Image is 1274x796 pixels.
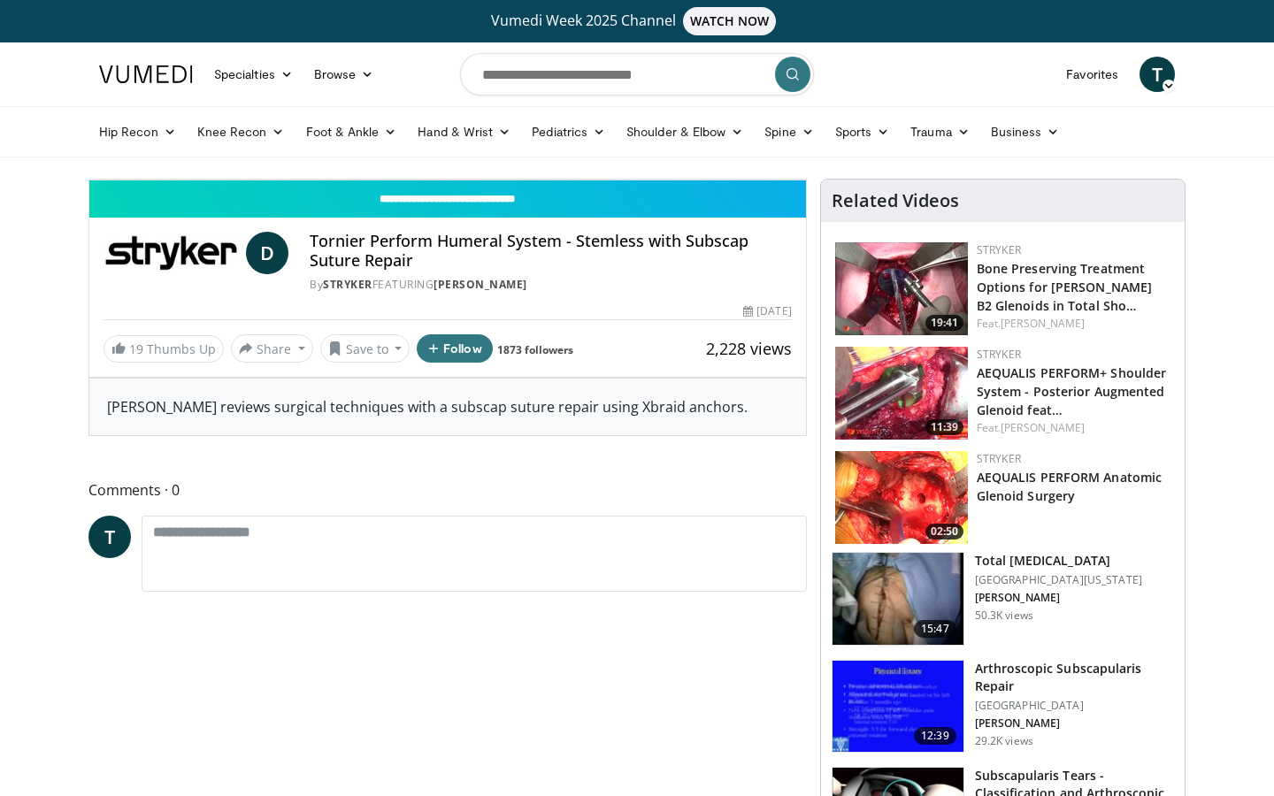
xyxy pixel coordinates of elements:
[975,591,1142,605] p: [PERSON_NAME]
[88,516,131,558] a: T
[88,114,187,149] a: Hip Recon
[320,334,411,363] button: Save to
[303,57,385,92] a: Browse
[977,347,1021,362] a: Stryker
[835,242,968,335] img: f9644b3d-1d0d-4830-a089-b8384cc45ae2.150x105_q85_crop-smart_upscale.jpg
[925,524,963,540] span: 02:50
[977,469,1163,504] a: AEQUALIS PERFORM Anatomic Glenoid Surgery
[835,347,968,440] img: cb6c688a-1255-4862-8ac5-bc2113921703.150x105_q85_crop-smart_upscale.jpg
[975,716,1174,731] p: [PERSON_NAME]
[706,338,792,359] span: 2,228 views
[832,660,1174,754] a: 12:39 Arthroscopic Subscapularis Repair [GEOGRAPHIC_DATA] [PERSON_NAME] 29.2K views
[497,342,573,357] a: 1873 followers
[89,180,806,180] video-js: Video Player
[89,379,806,435] div: [PERSON_NAME] reviews surgical techniques with a subscap suture repair using Xbraid anchors.
[833,553,963,645] img: 38826_0000_3.png.150x105_q85_crop-smart_upscale.jpg
[977,316,1170,332] div: Feat.
[129,341,143,357] span: 19
[975,660,1174,695] h3: Arthroscopic Subscapularis Repair
[977,364,1167,418] a: AEQUALIS PERFORM+ Shoulder System - Posterior Augmented Glenoid feat…
[975,699,1174,713] p: [GEOGRAPHIC_DATA]
[99,65,193,83] img: VuMedi Logo
[246,232,288,274] a: D
[975,734,1033,748] p: 29.2K views
[977,242,1021,257] a: Stryker
[104,232,239,274] img: Stryker
[203,57,303,92] a: Specialties
[417,334,493,363] button: Follow
[925,419,963,435] span: 11:39
[925,315,963,331] span: 19:41
[977,260,1153,314] a: Bone Preserving Treatment Options for [PERSON_NAME] B2 Glenoids in Total Sho…
[1001,316,1085,331] a: [PERSON_NAME]
[975,608,1033,623] p: 50.3K views
[102,7,1172,35] a: Vumedi Week 2025 ChannelWATCH NOW
[407,114,521,149] a: Hand & Wrist
[832,552,1174,646] a: 15:47 Total [MEDICAL_DATA] [GEOGRAPHIC_DATA][US_STATE] [PERSON_NAME] 50.3K views
[754,114,824,149] a: Spine
[104,335,224,363] a: 19 Thumbs Up
[1140,57,1175,92] a: T
[310,277,791,293] div: By FEATURING
[434,277,527,292] a: [PERSON_NAME]
[835,242,968,335] a: 19:41
[616,114,754,149] a: Shoulder & Elbow
[835,347,968,440] a: 11:39
[295,114,408,149] a: Foot & Ankle
[980,114,1071,149] a: Business
[187,114,295,149] a: Knee Recon
[1055,57,1129,92] a: Favorites
[310,232,791,270] h4: Tornier Perform Humeral System - Stemless with Subscap Suture Repair
[975,552,1142,570] h3: Total [MEDICAL_DATA]
[835,451,968,544] img: MGngRNnbuHoiqTJH4xMDoxOjA4MTsiGN.150x105_q85_crop-smart_upscale.jpg
[835,451,968,544] a: 02:50
[914,727,956,745] span: 12:39
[977,451,1021,466] a: Stryker
[832,190,959,211] h4: Related Videos
[900,114,980,149] a: Trauma
[914,620,956,638] span: 15:47
[975,573,1142,587] p: [GEOGRAPHIC_DATA][US_STATE]
[743,303,791,319] div: [DATE]
[1001,420,1085,435] a: [PERSON_NAME]
[460,53,814,96] input: Search topics, interventions
[977,420,1170,436] div: Feat.
[323,277,372,292] a: Stryker
[231,334,313,363] button: Share
[88,478,807,501] span: Comments 0
[521,114,616,149] a: Pediatrics
[833,661,963,753] img: 38496_0000_3.png.150x105_q85_crop-smart_upscale.jpg
[825,114,901,149] a: Sports
[683,7,777,35] span: WATCH NOW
